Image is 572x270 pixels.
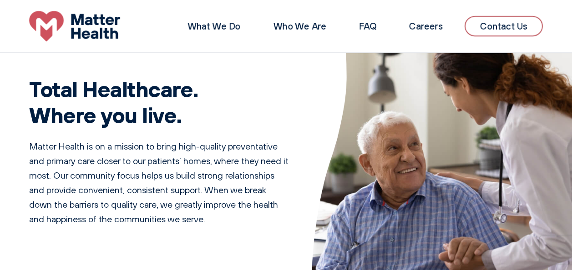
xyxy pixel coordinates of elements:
[29,76,290,128] h1: Total Healthcare. Where you live.
[409,20,443,32] a: Careers
[465,16,543,36] a: Contact Us
[29,139,290,226] p: Matter Health is on a mission to bring high-quality preventative and primary care closer to our p...
[187,20,241,32] a: What We Do
[359,20,376,32] a: FAQ
[273,20,326,32] a: Who We Are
